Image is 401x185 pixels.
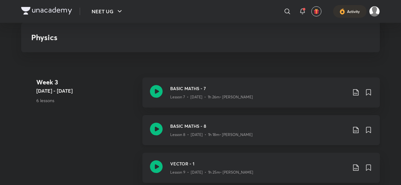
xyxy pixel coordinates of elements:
h4: Week 3 [36,77,137,87]
p: Lesson 8 • [DATE] • 1h 18m • [PERSON_NAME] [170,132,253,138]
h3: BASIC MATHS - 7 [170,85,347,92]
p: Lesson 7 • [DATE] • 1h 26m • [PERSON_NAME] [170,94,253,100]
a: BASIC MATHS - 8Lesson 8 • [DATE] • 1h 18m• [PERSON_NAME] [142,115,380,153]
img: Aman raj [369,6,380,17]
button: avatar [311,6,321,16]
img: activity [339,8,345,15]
h3: VECTOR - 1 [170,160,347,167]
h3: BASIC MATHS - 8 [170,123,347,129]
a: BASIC MATHS - 7Lesson 7 • [DATE] • 1h 26m• [PERSON_NAME] [142,77,380,115]
img: Company Logo [21,7,72,15]
p: Lesson 9 • [DATE] • 1h 25m • [PERSON_NAME] [170,170,253,175]
button: NEET UG [88,5,127,18]
h5: [DATE] - [DATE] [36,87,137,95]
img: avatar [314,9,319,14]
p: 6 lessons [36,97,137,104]
a: Company Logo [21,7,72,16]
h3: Physics [31,33,278,42]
